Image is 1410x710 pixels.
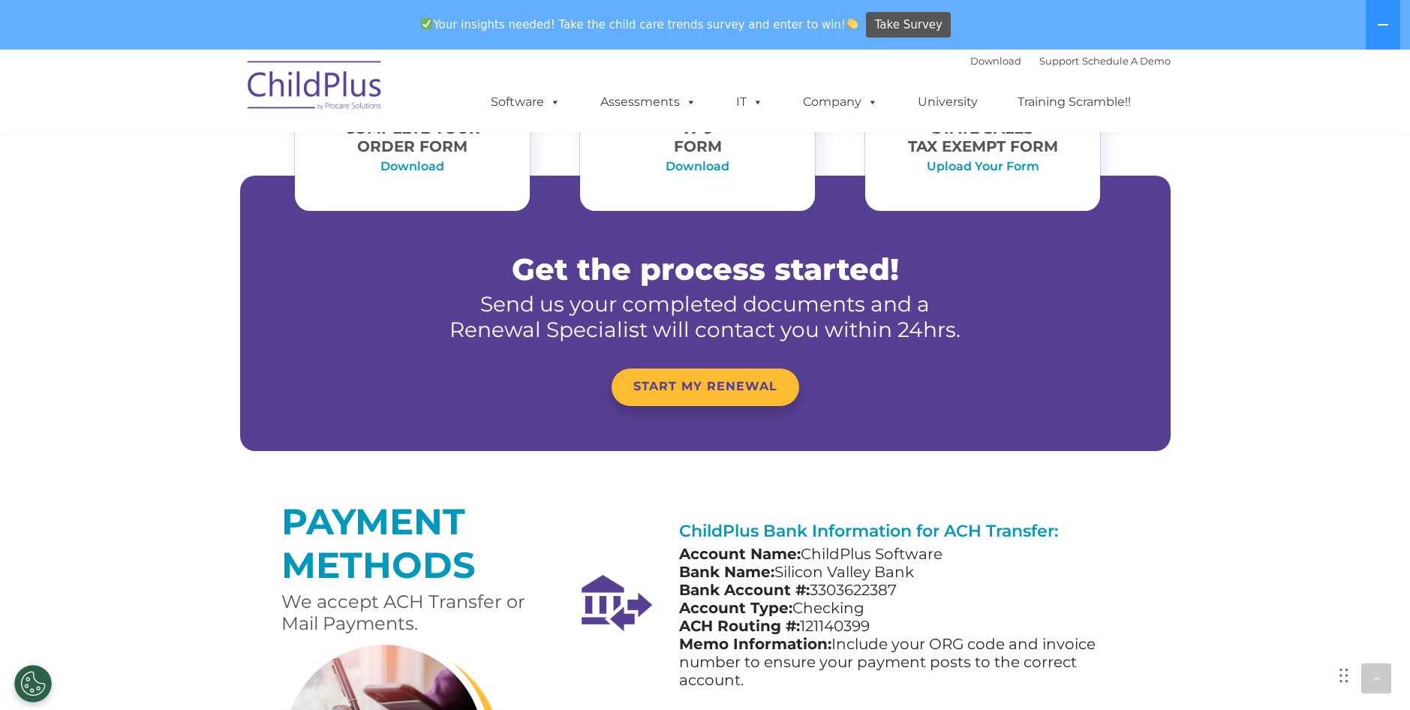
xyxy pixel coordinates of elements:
a: Company [788,87,893,117]
p: W-9 FORM [606,119,789,155]
button: Cookies Settings [14,665,52,702]
strong: Account Type: [679,599,792,617]
div: Drag [1339,653,1348,698]
strong: Bank Name: [679,563,774,581]
a: Take Survey [866,12,951,38]
font: | [970,55,1171,67]
p: PAYMENT METHODS [281,500,544,587]
p: Complete Your Order Form [321,119,504,155]
a: Download [380,159,444,173]
a: START MY RENEWAL [612,369,799,406]
p: ChildPlus Software Silicon Valley Bank 3303622387 Checking 121140399 Include your ORG code and in... [679,545,1118,689]
strong: Memo Information: [679,635,831,653]
a: Download [666,159,729,173]
iframe: Chat Widget [1335,638,1410,710]
p: Get the process started! [304,251,1107,287]
a: Download [970,55,1021,67]
a: Software [476,87,576,117]
a: Schedule A Demo [1082,55,1171,67]
a: Training Scramble!! [1003,87,1146,117]
strong: ACH Routing #: [679,617,800,635]
img: ChildPlus by Procare Solutions [240,50,390,125]
p: STATE SALES TAX EXEMPT FORM [891,119,1074,155]
a: Assessments [585,87,711,117]
span: Your insights needed! Take the child care trends survey and enter to win! [415,12,864,37]
strong: Bank Account #: [679,581,810,599]
p: We accept ACH Transfer or Mail Payments. [281,591,544,634]
img: ✅ [421,18,432,29]
a: University [903,87,993,117]
span: START MY RENEWAL [633,379,777,393]
p: ChildPlus Bank Information for ACH Transfer: [679,521,1118,541]
strong: Account Name: [679,545,801,563]
p: Send us your completed documents and a Renewal Specialist will contact you within 24hrs. [304,291,1107,342]
span: Take Survey [875,12,943,38]
img: ach-transfer-icon [582,575,653,632]
a: Upload Your Form [927,159,1039,173]
img: 👏 [846,18,858,29]
a: Support [1039,55,1079,67]
a: IT [721,87,778,117]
